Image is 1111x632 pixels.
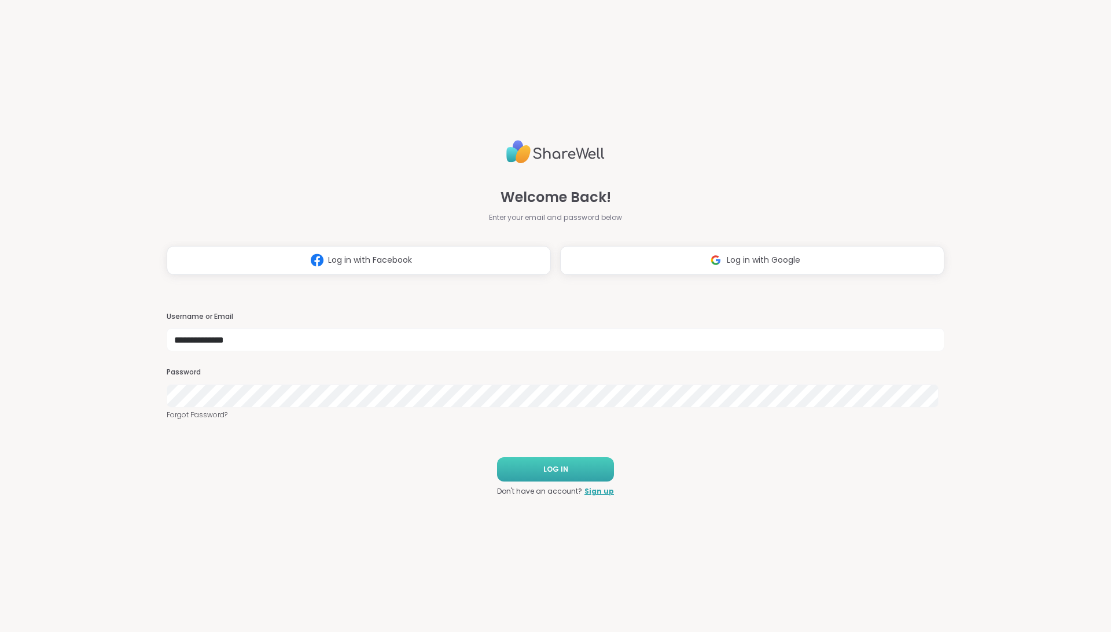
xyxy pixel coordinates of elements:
a: Sign up [584,486,614,497]
span: LOG IN [543,464,568,475]
button: Log in with Google [560,246,944,275]
span: Welcome Back! [501,187,611,208]
img: ShareWell Logomark [705,249,727,271]
span: Log in with Google [727,254,800,266]
h3: Username or Email [167,312,944,322]
span: Don't have an account? [497,486,582,497]
span: Log in with Facebook [328,254,412,266]
button: Log in with Facebook [167,246,551,275]
img: ShareWell Logomark [306,249,328,271]
a: Forgot Password? [167,410,944,420]
span: Enter your email and password below [489,212,622,223]
h3: Password [167,368,944,377]
button: LOG IN [497,457,614,482]
img: ShareWell Logo [506,135,605,168]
